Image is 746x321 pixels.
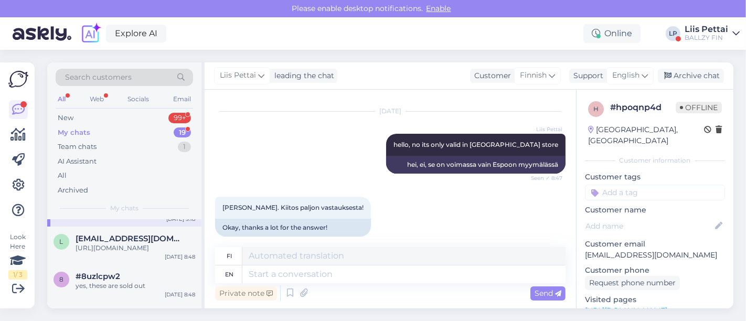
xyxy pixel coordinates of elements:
div: Customer [470,70,511,81]
span: Search customers [65,72,132,83]
span: #8uzlcpw2 [76,272,120,281]
input: Add name [585,220,713,232]
div: Archived [58,185,88,196]
p: Customer tags [585,172,725,183]
div: # hpoqnp4d [610,101,676,114]
div: [DATE] 8:48 [165,291,195,298]
span: Send [535,288,561,298]
div: All [58,170,67,181]
div: [DATE] 8:48 [165,253,195,261]
div: Customer information [585,156,725,165]
a: Liis PettaiBALLZY FIN [685,25,740,42]
span: Liis Pettai [220,70,256,81]
span: Offline [676,102,722,113]
div: 1 / 3 [8,270,27,280]
span: h [593,105,599,113]
img: explore-ai [80,23,102,45]
p: Customer name [585,205,725,216]
span: Seen ✓ 8:47 [523,174,562,182]
div: yes, these are sold out [76,281,195,291]
span: Enable [423,4,454,13]
p: Customer phone [585,265,725,276]
div: Email [171,92,193,106]
span: 9:18 [218,237,258,245]
div: leading the chat [270,70,334,81]
div: hei, ei, se on voimassa vain Espoon myymälässä [386,156,566,174]
span: 8 [59,275,63,283]
div: 99+ [168,113,191,123]
div: Liis Pettai [685,25,728,34]
p: [EMAIL_ADDRESS][DOMAIN_NAME] [585,250,725,261]
div: LP [666,26,680,41]
p: Visited pages [585,294,725,305]
div: [DATE] [215,106,566,116]
p: Customer email [585,239,725,250]
div: Socials [125,92,151,106]
span: [PERSON_NAME]. Kiitos paljon vastauksesta! [222,204,364,211]
div: My chats [58,127,90,138]
img: Askly Logo [8,71,28,88]
div: [URL][DOMAIN_NAME] [76,243,195,253]
span: My chats [110,204,138,213]
div: Online [583,24,641,43]
span: Liis Pettai [523,125,562,133]
div: All [56,92,68,106]
div: New [58,113,73,123]
a: Explore AI [106,25,166,42]
div: AI Assistant [58,156,97,167]
div: Support [569,70,603,81]
div: 19 [174,127,191,138]
div: fi [227,247,232,265]
div: Okay, thanks a lot for the answer! [215,219,371,237]
div: Request phone number [585,276,680,290]
div: 1 [178,142,191,152]
a: [URL][DOMAIN_NAME] [585,306,667,315]
div: Team chats [58,142,97,152]
div: Archive chat [658,69,724,83]
div: Look Here [8,232,27,280]
div: [GEOGRAPHIC_DATA], [GEOGRAPHIC_DATA] [588,124,704,146]
input: Add a tag [585,185,725,200]
span: l [60,238,63,245]
div: BALLZY FIN [685,34,728,42]
span: Finnish [520,70,547,81]
span: leppaaho.pasi@gmail.com [76,234,185,243]
div: en [226,265,234,283]
div: Private note [215,286,277,301]
div: [DATE] 9:18 [166,215,195,223]
div: Web [88,92,106,106]
span: hello, no its only valid in [GEOGRAPHIC_DATA] store [393,141,558,148]
span: English [612,70,640,81]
